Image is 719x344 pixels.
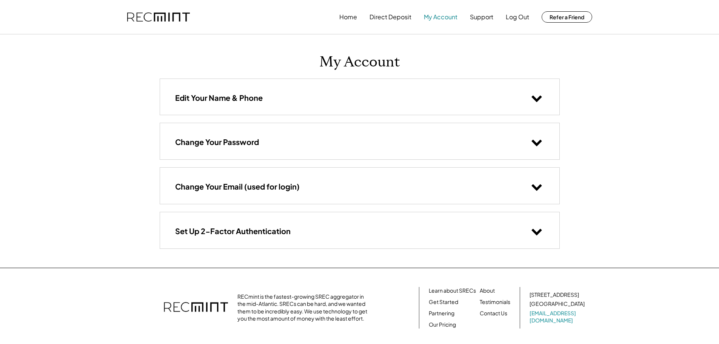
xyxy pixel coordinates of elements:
[370,9,411,25] button: Direct Deposit
[237,293,371,322] div: RECmint is the fastest-growing SREC aggregator in the mid-Atlantic. SRECs can be hard, and we wan...
[506,9,529,25] button: Log Out
[164,295,228,321] img: recmint-logotype%403x.png
[429,298,458,306] a: Get Started
[470,9,493,25] button: Support
[542,11,592,23] button: Refer a Friend
[175,137,259,147] h3: Change Your Password
[175,226,291,236] h3: Set Up 2-Factor Authentication
[429,321,456,329] a: Our Pricing
[429,310,454,317] a: Partnering
[319,53,400,71] h1: My Account
[424,9,457,25] button: My Account
[127,12,190,22] img: recmint-logotype%403x.png
[175,182,300,191] h3: Change Your Email (used for login)
[530,291,579,299] div: [STREET_ADDRESS]
[429,287,476,295] a: Learn about SRECs
[480,287,495,295] a: About
[480,298,510,306] a: Testimonials
[339,9,357,25] button: Home
[530,310,586,324] a: [EMAIL_ADDRESS][DOMAIN_NAME]
[480,310,507,317] a: Contact Us
[175,93,263,103] h3: Edit Your Name & Phone
[530,300,585,308] div: [GEOGRAPHIC_DATA]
